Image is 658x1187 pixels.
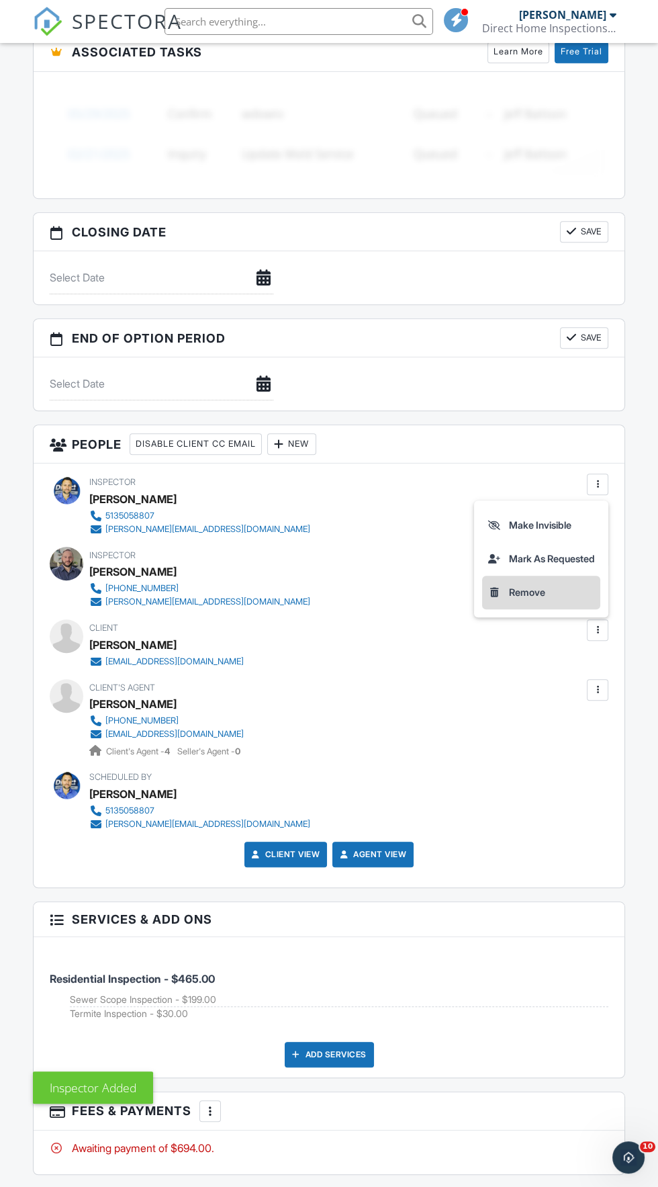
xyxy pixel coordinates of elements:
span: Closing date [72,223,167,241]
span: Inspector [89,477,136,487]
div: [PERSON_NAME] [519,8,606,21]
a: Mark As Requested [482,542,600,576]
div: Add Services [285,1042,374,1067]
iframe: Intercom live chat [612,1141,645,1174]
h3: Services & Add ons [34,902,624,937]
li: Service: Residential Inspection [50,947,608,1031]
a: [PERSON_NAME] [89,694,177,714]
span: Scheduled By [89,772,152,782]
div: [PERSON_NAME] [89,489,177,509]
div: Awaiting payment of $694.00. [50,1141,608,1155]
li: Add on: Termite Inspection [70,1007,608,1020]
div: [PERSON_NAME] [89,784,177,804]
div: 5135058807 [105,511,154,521]
li: Add on: Sewer Scope Inspection [70,993,608,1007]
a: [PERSON_NAME][EMAIL_ADDRESS][DOMAIN_NAME] [89,818,310,831]
div: [PERSON_NAME] [89,635,177,655]
div: [PERSON_NAME] [89,562,177,582]
span: Inspector [89,550,136,560]
a: Remove [482,576,600,609]
a: [PERSON_NAME][EMAIL_ADDRESS][DOMAIN_NAME] [89,523,310,536]
a: [EMAIL_ADDRESS][DOMAIN_NAME] [89,655,244,668]
img: blurred-tasks-251b60f19c3f713f9215ee2a18cbf2105fc2d72fcd585247cf5e9ec0c957c1dd.png [50,82,608,185]
span: Client [89,623,118,633]
a: Make Invisible [482,509,600,542]
span: SPECTORA [72,7,182,35]
div: [PHONE_NUMBER] [105,715,179,726]
div: [EMAIL_ADDRESS][DOMAIN_NAME] [105,656,244,667]
span: Client's Agent - [106,746,172,756]
h3: Fees & Payments [34,1092,624,1131]
input: Select Date [50,261,273,294]
div: [PERSON_NAME][EMAIL_ADDRESS][DOMAIN_NAME] [105,819,310,830]
a: [PHONE_NUMBER] [89,714,244,728]
div: [PERSON_NAME][EMAIL_ADDRESS][DOMAIN_NAME] [105,524,310,535]
button: Save [560,327,608,349]
input: Search everything... [164,8,433,35]
span: Residential Inspection - $465.00 [50,972,215,985]
span: 10 [640,1141,655,1152]
span: Client's Agent [89,683,155,693]
img: The Best Home Inspection Software - Spectora [33,7,62,36]
strong: 4 [164,746,170,756]
a: [PERSON_NAME][EMAIL_ADDRESS][DOMAIN_NAME] [89,595,310,609]
a: Agent View [337,848,406,861]
button: Save [560,221,608,243]
strong: 0 [235,746,240,756]
span: Seller's Agent - [177,746,240,756]
a: Client View [249,848,320,861]
div: [PHONE_NUMBER] [105,583,179,594]
input: Select Date [50,367,273,400]
a: Free Trial [555,42,608,63]
span: End of Option Period [72,329,226,347]
div: Inspector Added [33,1071,153,1104]
div: 5135058807 [105,805,154,816]
div: [EMAIL_ADDRESS][DOMAIN_NAME] [105,729,244,740]
a: Learn More [487,42,549,63]
div: [PERSON_NAME][EMAIL_ADDRESS][DOMAIN_NAME] [105,597,310,607]
a: 5135058807 [89,509,310,523]
span: Associated Tasks [72,43,202,61]
a: [EMAIL_ADDRESS][DOMAIN_NAME] [89,728,244,741]
a: [PHONE_NUMBER] [89,582,310,595]
a: 5135058807 [89,804,310,818]
h3: People [34,425,624,464]
div: Direct Home Inspections LLC [482,21,616,35]
div: New [267,433,316,455]
a: SPECTORA [33,18,182,46]
div: Disable Client CC Email [130,433,262,455]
